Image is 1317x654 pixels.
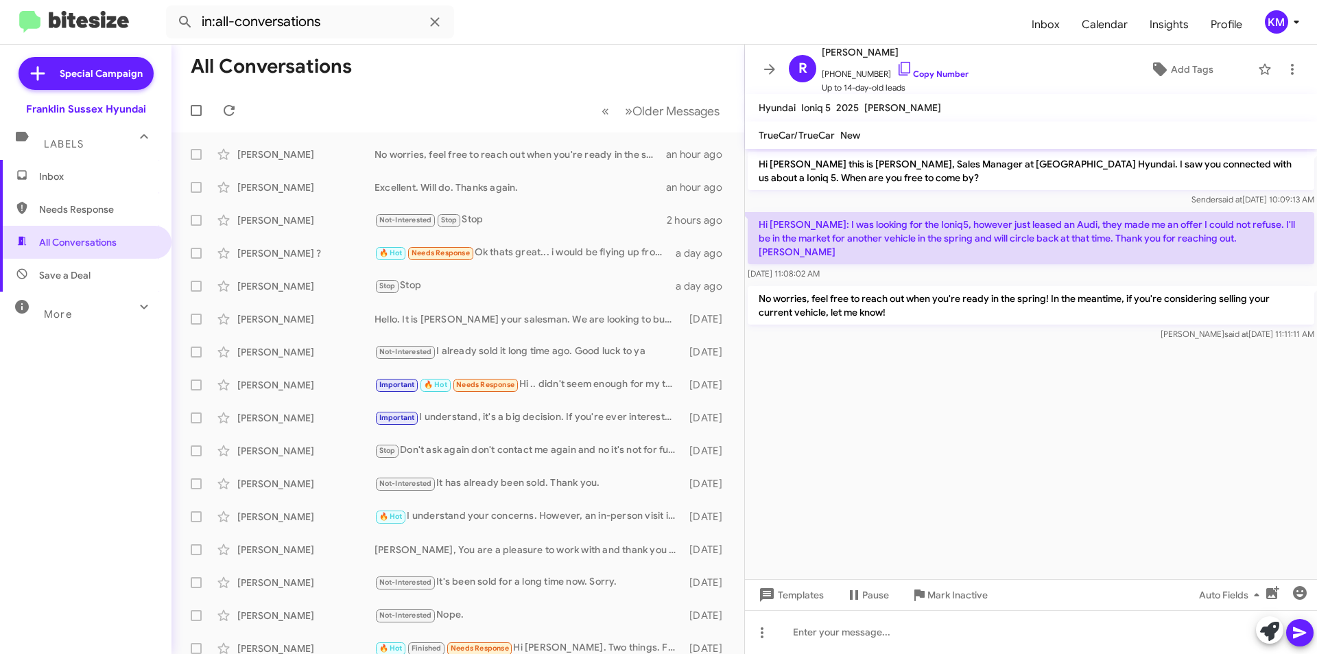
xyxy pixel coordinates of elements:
button: KM [1253,10,1302,34]
div: No worries, feel free to reach out when you're ready in the spring! In the meantime, if you're co... [375,148,666,161]
div: Stop [375,212,667,228]
span: Inbox [39,170,156,183]
span: Labels [44,138,84,150]
div: It has already been sold. Thank you. [375,476,683,491]
span: Add Tags [1171,57,1213,82]
span: Not-Interested [379,578,432,587]
a: Insights [1139,5,1200,45]
div: [PERSON_NAME] [237,609,375,622]
span: Not-Interested [379,215,432,224]
div: [DATE] [683,411,733,425]
span: Not-Interested [379,347,432,356]
div: [DATE] [683,312,733,326]
div: [PERSON_NAME] [237,510,375,524]
h1: All Conversations [191,56,352,78]
p: No worries, feel free to reach out when you're ready in the spring! In the meantime, if you're co... [748,286,1314,325]
span: « [602,102,609,119]
div: a day ago [676,279,733,293]
span: Templates [756,583,824,607]
span: Save a Deal [39,268,91,282]
a: Special Campaign [19,57,154,90]
div: Nope. [375,607,683,623]
button: Templates [745,583,835,607]
p: Hi [PERSON_NAME]: I was looking for the Ioniq5, however just leased an Audi, they made me an offe... [748,212,1314,264]
div: [DATE] [683,609,733,622]
span: Sender [DATE] 10:09:13 AM [1191,194,1314,205]
span: Important [379,413,415,422]
div: I understand your concerns. However, an in-person visit is essential for an accurate offer. We va... [375,509,683,524]
span: TrueCar/TrueCar [759,129,835,141]
div: [PERSON_NAME] [237,213,375,227]
div: KM [1265,10,1288,34]
span: [DATE] 11:08:02 AM [748,268,820,279]
div: [DATE] [683,510,733,524]
span: Hyundai [759,102,796,114]
span: Special Campaign [60,67,143,80]
span: 🔥 Hot [379,512,403,521]
span: Older Messages [632,104,720,119]
span: » [625,102,632,119]
div: Franklin Sussex Hyundai [26,102,146,116]
div: I understand, it's a big decision. If you're ever interested in exploring options for your vehicl... [375,410,683,425]
div: [PERSON_NAME] [237,444,375,458]
a: Calendar [1071,5,1139,45]
div: [DATE] [683,477,733,491]
span: Needs Response [412,248,470,257]
div: It's been sold for a long time now. Sorry. [375,574,683,590]
a: Profile [1200,5,1253,45]
div: [PERSON_NAME] [237,378,375,392]
span: 🔥 Hot [424,380,447,389]
div: [PERSON_NAME] [237,576,375,589]
span: Finished [412,644,442,653]
span: All Conversations [39,235,117,249]
p: Hi [PERSON_NAME] this is [PERSON_NAME], Sales Manager at [GEOGRAPHIC_DATA] Hyundai. I saw you con... [748,152,1314,190]
span: More [44,308,72,320]
input: Search [166,5,454,38]
span: New [840,129,860,141]
div: Stop [375,278,676,294]
div: [DATE] [683,543,733,557]
div: an hour ago [666,148,733,161]
span: Stop [441,215,458,224]
button: Auto Fields [1188,583,1276,607]
span: Mark Inactive [927,583,988,607]
div: [PERSON_NAME] [237,543,375,557]
button: Next [617,97,728,125]
span: Needs Response [456,380,514,389]
span: Needs Response [39,202,156,216]
nav: Page navigation example [594,97,728,125]
div: [DATE] [683,345,733,359]
span: Up to 14-day-old leads [822,81,969,95]
span: [PERSON_NAME] [DATE] 11:11:11 AM [1161,329,1314,339]
span: R [798,58,807,80]
span: [PERSON_NAME] [822,44,969,60]
div: [PERSON_NAME] [237,148,375,161]
div: [PERSON_NAME] [237,477,375,491]
div: Ok thats great... i would be flying up from [US_STATE] for this so its important that it works ou... [375,245,676,261]
button: Mark Inactive [900,583,999,607]
div: [PERSON_NAME], You are a pleasure to work with and thank you for the option. Have a great day! [375,543,683,557]
span: Stop [379,281,396,290]
span: Important [379,380,415,389]
span: Ioniq 5 [801,102,831,114]
span: Auto Fields [1199,583,1265,607]
div: Hello. It is [PERSON_NAME] your salesman. We are looking to buy cars, but obv if you want to try ... [375,312,683,326]
div: Hi .. didn't seem enough for my trade .. honestly another dealer offered me 48490 right off the b... [375,377,683,393]
span: [PERSON_NAME] [864,102,941,114]
span: 🔥 Hot [379,644,403,653]
span: Needs Response [451,644,509,653]
div: Don't ask again don't contact me again and no it's not for fucking sale [375,443,683,458]
span: Stop [379,446,396,455]
div: [DATE] [683,444,733,458]
div: [PERSON_NAME] [237,180,375,194]
div: I already sold it long time ago. Good luck to ya [375,344,683,360]
span: Not-Interested [379,479,432,488]
button: Pause [835,583,900,607]
a: Inbox [1021,5,1071,45]
a: Copy Number [897,69,969,79]
div: [PERSON_NAME] [237,411,375,425]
